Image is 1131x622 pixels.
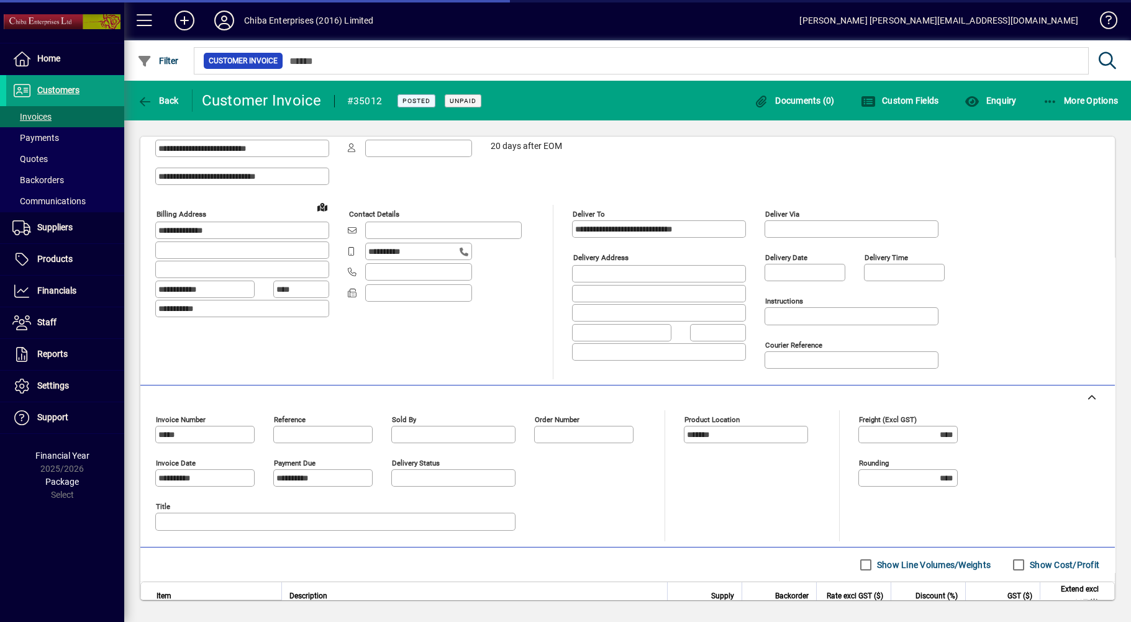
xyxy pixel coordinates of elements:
a: Reports [6,339,124,370]
button: Custom Fields [858,89,942,112]
a: Financials [6,276,124,307]
mat-label: Product location [684,415,740,424]
span: Backorders [12,175,64,185]
mat-label: Deliver To [573,210,605,219]
label: Show Line Volumes/Weights [874,559,991,571]
button: More Options [1040,89,1122,112]
span: Invoices [12,112,52,122]
span: Products [37,254,73,264]
span: Item [157,589,171,603]
a: Support [6,402,124,433]
span: Backorder [775,589,809,603]
span: 20 days after EOM [491,142,562,151]
button: Profile [204,9,244,32]
button: Enquiry [961,89,1019,112]
mat-label: Freight (excl GST) [859,415,917,424]
a: Communications [6,191,124,212]
span: Back [137,96,179,106]
span: Unpaid [450,97,476,105]
span: Financials [37,286,76,295]
mat-label: Instructions [765,297,803,305]
a: Quotes [6,148,124,169]
span: Customers [37,85,79,95]
button: Add [165,9,204,32]
mat-label: Invoice date [156,459,196,467]
span: Home [37,53,60,63]
span: Suppliers [37,222,73,232]
div: [PERSON_NAME] [PERSON_NAME][EMAIL_ADDRESS][DOMAIN_NAME] [799,11,1078,30]
button: Documents (0) [751,89,838,112]
span: Filter [137,56,179,66]
mat-label: Delivery time [865,253,908,262]
div: Customer Invoice [202,91,322,110]
app-page-header-button: Back [124,89,193,112]
span: Support [37,412,68,422]
a: Settings [6,371,124,402]
span: Payments [12,133,59,143]
mat-label: Order number [535,415,579,424]
a: Knowledge Base [1091,2,1115,43]
span: Staff [37,317,57,327]
span: Description [289,589,327,603]
a: Payments [6,127,124,148]
span: Package [45,477,79,487]
mat-label: Delivery status [392,459,440,467]
mat-label: Reference [274,415,306,424]
span: Enquiry [965,96,1016,106]
label: Show Cost/Profit [1027,559,1099,571]
mat-label: Payment due [274,459,316,467]
span: Supply [711,589,734,603]
a: Invoices [6,106,124,127]
a: Home [6,43,124,74]
span: Financial Year [35,451,89,461]
span: Custom Fields [861,96,939,106]
span: Settings [37,381,69,390]
mat-label: Deliver via [765,210,799,219]
mat-label: Courier Reference [765,341,822,349]
span: Communications [12,196,86,206]
span: Quotes [12,154,48,164]
span: Discount (%) [915,589,958,603]
span: Customer Invoice [209,55,278,67]
mat-label: Invoice number [156,415,206,424]
span: Reports [37,349,68,359]
span: Extend excl GST ($) [1048,582,1099,610]
span: Documents (0) [754,96,835,106]
a: Suppliers [6,212,124,243]
button: Back [134,89,182,112]
a: Products [6,244,124,275]
span: Posted [402,97,430,105]
span: More Options [1043,96,1119,106]
button: Filter [134,50,182,72]
a: Backorders [6,169,124,191]
div: Chiba Enterprises (2016) Limited [244,11,374,30]
a: View on map [312,197,332,217]
mat-label: Sold by [392,415,416,424]
mat-label: Rounding [859,459,889,467]
span: Rate excl GST ($) [827,589,883,603]
a: Staff [6,307,124,338]
mat-label: Delivery date [765,253,807,262]
span: GST ($) [1007,589,1032,603]
mat-label: Title [156,502,170,511]
div: #35012 [347,91,383,111]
